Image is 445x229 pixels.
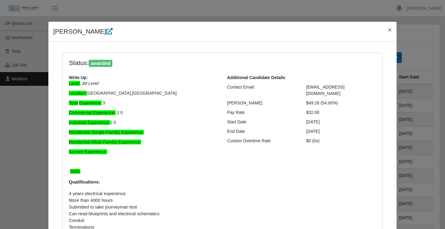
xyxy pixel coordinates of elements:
em: JM Level [81,81,99,86]
em: : [143,130,144,135]
span: [DATE] [306,129,320,134]
div: [DATE] [302,119,381,125]
span: Commercial Experience: [69,110,116,115]
span: $0 (0x) [306,138,320,143]
span: Experience: [79,100,102,105]
span: × [388,26,392,33]
b: Additional Candidate Details [227,75,285,80]
span: Conduit [69,218,84,223]
button: Close [383,22,397,38]
div: Pay Rate [223,109,302,116]
b: Write Up: [69,75,88,80]
span: Location: [69,91,86,96]
span: awarded [89,60,112,67]
div: $49.28 (54.00%) [302,100,381,106]
h4: Status: [69,59,297,67]
span: More than 4000 hours [69,198,113,203]
span: Can read blueprints and electrical schematics [69,211,159,216]
span: Submitted to take journeyman test [69,205,137,209]
em: 2.5 [117,110,122,115]
div: Start Date [223,119,302,125]
span: Level: [69,81,80,86]
div: [PERSON_NAME] [223,100,302,106]
span: Skills [70,169,80,174]
div: $32.00 [302,109,381,116]
p: 2.5 [69,120,218,125]
em: 5 [103,100,105,105]
p: [GEOGRAPHIC_DATA],[GEOGRAPHIC_DATA] [69,91,218,96]
span: Residential (Single-Family) Experience [69,130,144,135]
div: Contact Email: [223,84,302,97]
span: 4 years electrical experience [69,191,126,196]
div: End Date [223,128,302,135]
span: Industrial Experience: [69,120,110,125]
div: Custom Overtime Rate [223,138,302,144]
p: : [69,169,218,174]
span: [EMAIL_ADDRESS][DOMAIN_NAME] [306,85,345,96]
span: Qualifications: [69,180,100,184]
span: Residential (Multi-Family) Experience: [69,140,141,144]
span: Total [69,100,78,105]
h4: [PERSON_NAME] [53,27,113,36]
span: Service Experience: [69,149,107,154]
